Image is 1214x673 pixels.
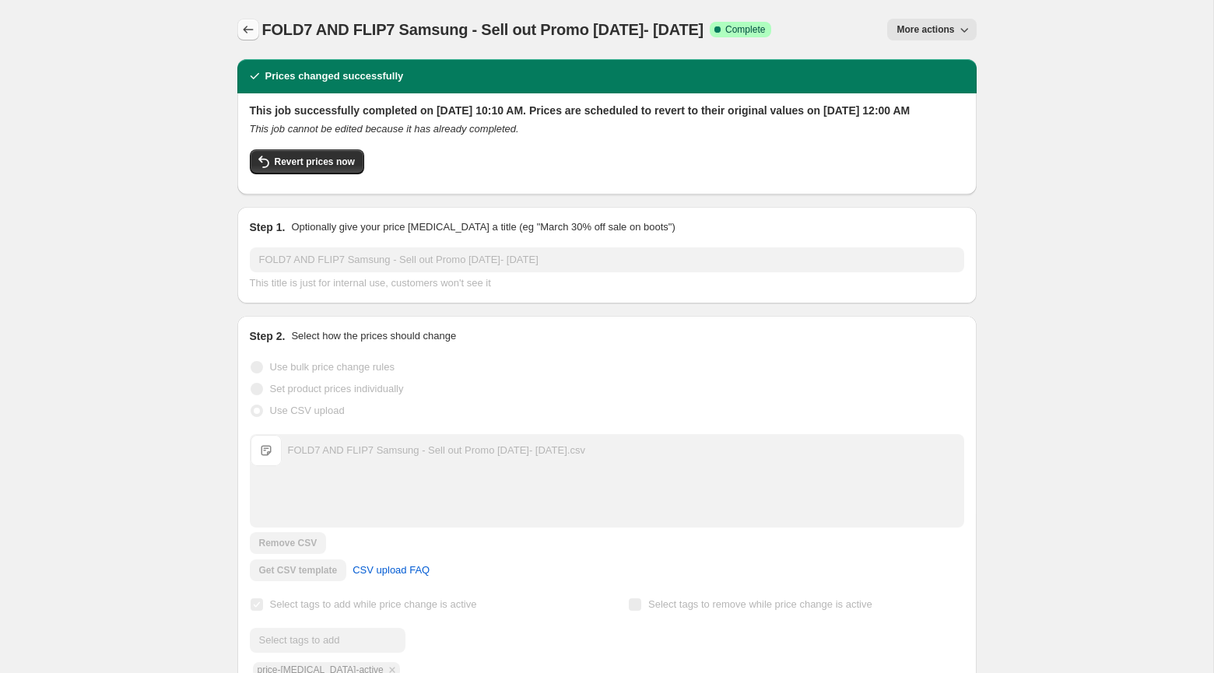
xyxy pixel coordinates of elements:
[250,247,964,272] input: 30% off holiday sale
[270,361,395,373] span: Use bulk price change rules
[343,558,439,583] a: CSV upload FAQ
[270,383,404,394] span: Set product prices individually
[887,19,976,40] button: More actions
[291,328,456,344] p: Select how the prices should change
[250,628,405,653] input: Select tags to add
[648,598,872,610] span: Select tags to remove while price change is active
[250,149,364,174] button: Revert prices now
[291,219,675,235] p: Optionally give your price [MEDICAL_DATA] a title (eg "March 30% off sale on boots")
[250,328,286,344] h2: Step 2.
[288,443,585,458] div: FOLD7 AND FLIP7 Samsung - Sell out Promo [DATE]- [DATE].csv
[353,563,430,578] span: CSV upload FAQ
[250,219,286,235] h2: Step 1.
[250,103,964,118] h2: This job successfully completed on [DATE] 10:10 AM. Prices are scheduled to revert to their origi...
[270,405,345,416] span: Use CSV upload
[270,598,477,610] span: Select tags to add while price change is active
[262,21,704,38] span: FOLD7 AND FLIP7 Samsung - Sell out Promo [DATE]- [DATE]
[725,23,765,36] span: Complete
[250,277,491,289] span: This title is just for internal use, customers won't see it
[237,19,259,40] button: Price change jobs
[250,123,519,135] i: This job cannot be edited because it has already completed.
[265,68,404,84] h2: Prices changed successfully
[275,156,355,168] span: Revert prices now
[896,23,954,36] span: More actions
